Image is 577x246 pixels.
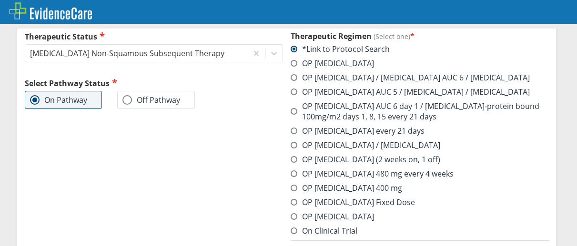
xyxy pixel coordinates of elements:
label: OP [MEDICAL_DATA] 480 mg every 4 weeks [291,168,454,179]
label: OP [MEDICAL_DATA] AUC 6 day 1 / [MEDICAL_DATA]-protein bound 100mg/m2 days 1, 8, 15 every 21 days [291,101,549,122]
label: OP [MEDICAL_DATA] every 21 days [291,126,425,136]
img: EvidenceCare [10,2,92,20]
label: OP [MEDICAL_DATA] / [MEDICAL_DATA] [291,140,440,150]
label: On Clinical Trial [291,226,357,236]
label: OP [MEDICAL_DATA] [291,211,374,222]
label: OP [MEDICAL_DATA] Fixed Dose [291,197,415,207]
label: OP [MEDICAL_DATA] / [MEDICAL_DATA] AUC 6 / [MEDICAL_DATA] [291,72,530,83]
label: *Link to Protocol Search [291,44,390,54]
label: Off Pathway [122,95,180,105]
span: (Select one) [374,32,410,41]
label: Therapeutic Status [25,31,283,42]
label: OP [MEDICAL_DATA] 400 mg [291,183,402,193]
label: On Pathway [30,95,87,105]
label: OP [MEDICAL_DATA] (2 weeks on, 1 off) [291,154,440,165]
label: OP [MEDICAL_DATA] AUC 5 / [MEDICAL_DATA] / [MEDICAL_DATA] [291,87,530,97]
label: OP [MEDICAL_DATA] [291,58,374,69]
h3: Therapeutic Regimen [291,31,549,41]
h2: Select Pathway Status [25,78,283,89]
div: [MEDICAL_DATA] Non-Squamous Subsequent Therapy [30,48,224,59]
